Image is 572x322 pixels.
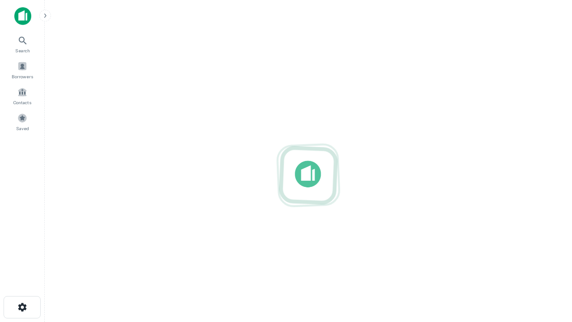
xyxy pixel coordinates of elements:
[12,73,33,80] span: Borrowers
[3,110,42,134] a: Saved
[527,222,572,265] iframe: Chat Widget
[3,32,42,56] a: Search
[3,58,42,82] a: Borrowers
[13,99,31,106] span: Contacts
[3,84,42,108] a: Contacts
[16,125,29,132] span: Saved
[15,47,30,54] span: Search
[14,7,31,25] img: capitalize-icon.png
